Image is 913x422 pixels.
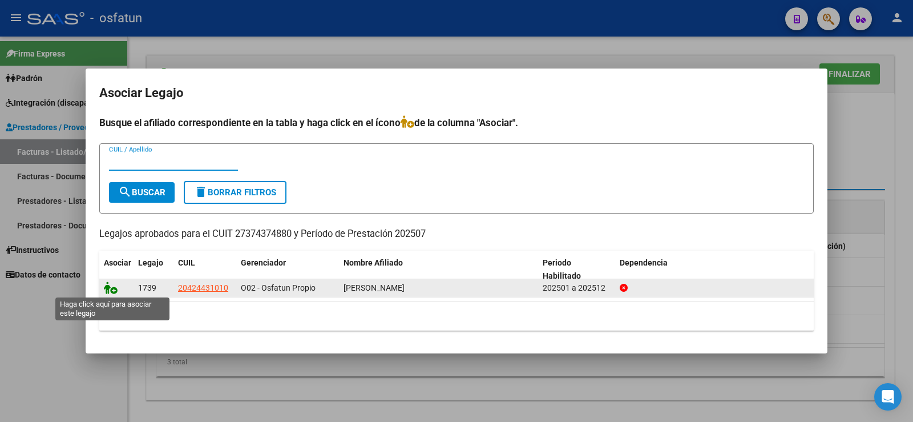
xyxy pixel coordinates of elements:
[543,258,581,280] span: Periodo Habilitado
[339,251,538,288] datatable-header-cell: Nombre Afiliado
[99,227,814,242] p: Legajos aprobados para el CUIT 27374374880 y Período de Prestación 202507
[138,283,156,292] span: 1739
[109,182,175,203] button: Buscar
[178,283,228,292] span: 20424431010
[615,251,814,288] datatable-header-cell: Dependencia
[99,251,134,288] datatable-header-cell: Asociar
[194,187,276,198] span: Borrar Filtros
[344,258,403,267] span: Nombre Afiliado
[99,115,814,130] h4: Busque el afiliado correspondiente en la tabla y haga click en el ícono de la columna "Asociar".
[118,187,165,198] span: Buscar
[138,258,163,267] span: Legajo
[241,283,316,292] span: O02 - Osfatun Propio
[194,185,208,199] mat-icon: delete
[538,251,615,288] datatable-header-cell: Periodo Habilitado
[173,251,236,288] datatable-header-cell: CUIL
[178,258,195,267] span: CUIL
[104,258,131,267] span: Asociar
[236,251,339,288] datatable-header-cell: Gerenciador
[620,258,668,267] span: Dependencia
[874,383,902,411] div: Open Intercom Messenger
[241,258,286,267] span: Gerenciador
[118,185,132,199] mat-icon: search
[184,181,286,204] button: Borrar Filtros
[543,282,611,295] div: 202501 a 202512
[344,283,405,292] span: FREYTES ESTEBAN MANUEL
[99,302,814,331] div: 1 registros
[134,251,173,288] datatable-header-cell: Legajo
[99,82,814,104] h2: Asociar Legajo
